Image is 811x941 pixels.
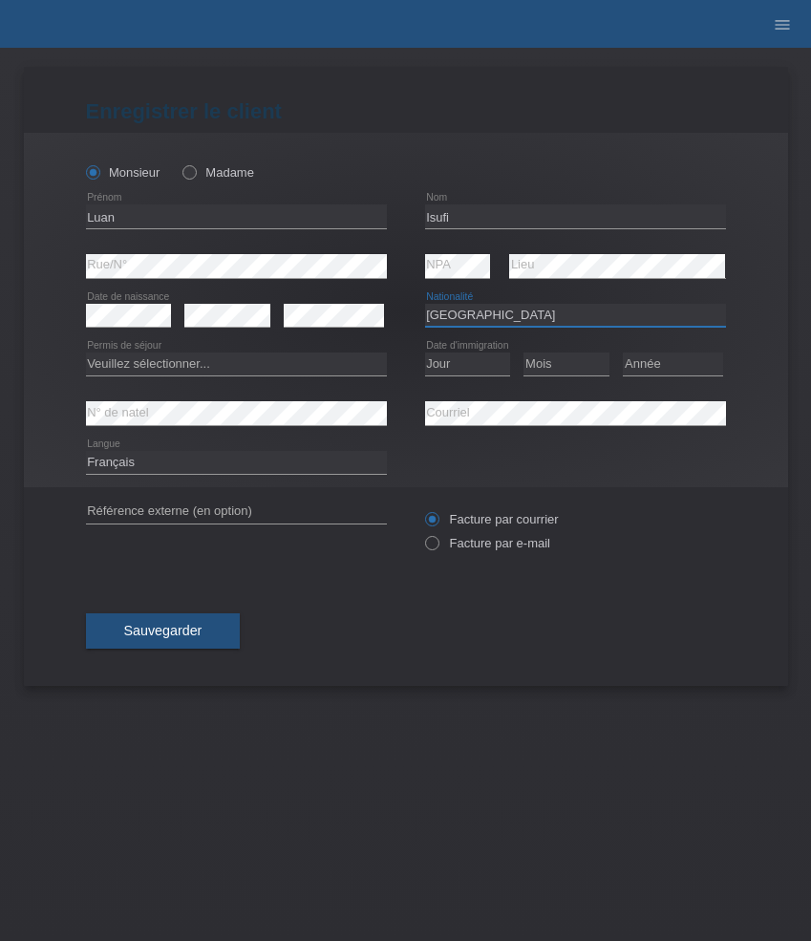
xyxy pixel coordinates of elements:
input: Facture par e-mail [425,536,438,560]
h1: Enregistrer le client [86,99,726,123]
input: Monsieur [86,165,98,178]
span: Sauvegarder [124,623,203,638]
a: menu [763,18,801,30]
i: menu [773,15,792,34]
button: Sauvegarder [86,613,241,650]
label: Madame [182,165,254,180]
label: Facture par e-mail [425,536,550,550]
input: Facture par courrier [425,512,438,536]
label: Monsieur [86,165,160,180]
label: Facture par courrier [425,512,559,526]
input: Madame [182,165,195,178]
